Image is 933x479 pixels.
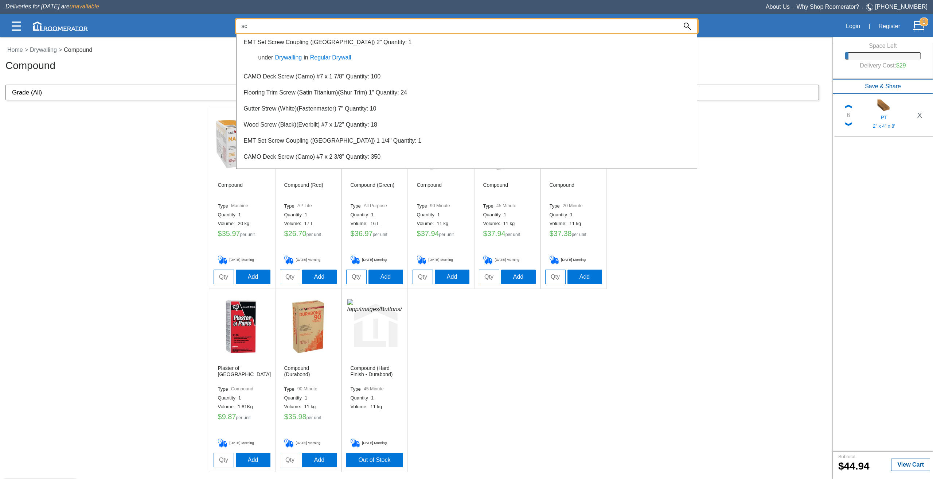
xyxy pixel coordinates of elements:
[244,73,381,80] a: CAMO Deck Screw (Camo) #7 x 1 7/8" Quantity: 100
[766,4,790,10] a: About Us
[244,138,422,144] a: EMT Set Screw Coupling ([GEOGRAPHIC_DATA]) 1 1/4" Quantity: 1
[866,3,875,12] img: Telephone.svg
[273,54,304,61] a: Drywalling
[33,22,88,31] img: roomerator-logo.svg
[684,23,691,30] img: Search_Icon.svg
[859,6,866,9] span: •
[70,3,99,9] span: unavailable
[842,19,864,34] button: Login
[12,22,21,31] img: Categories.svg
[244,154,381,160] a: CAMO Deck Screw (Camo) #7 x 2 3/8" Quantity: 350
[308,54,353,61] a: Regular Drywall
[304,54,308,61] span: in
[236,19,678,33] input: Search...?
[913,21,924,32] img: Cart.svg
[244,105,376,112] a: Gutter Strew (White)(Fastenmaster) 7" Quantity: 10
[874,19,904,34] button: Register
[244,121,377,128] a: Wood Screw (Black)(Everbilt) #7 x 1/2" Quantity: 18
[244,39,412,45] a: EMT Set Screw Coupling ([GEOGRAPHIC_DATA]) 2" Quantity: 1
[790,6,797,9] span: •
[920,18,928,26] strong: 1
[875,4,928,10] a: [PHONE_NUMBER]
[244,89,407,96] a: Flooring Trim Screw (Satin Titanium)(Shur Trim) 1" Quantity: 24
[864,18,874,34] div: |
[797,4,859,10] a: Why Shop Roomerator?
[5,3,99,9] span: Deliveries for [DATE] are
[255,53,273,62] label: under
